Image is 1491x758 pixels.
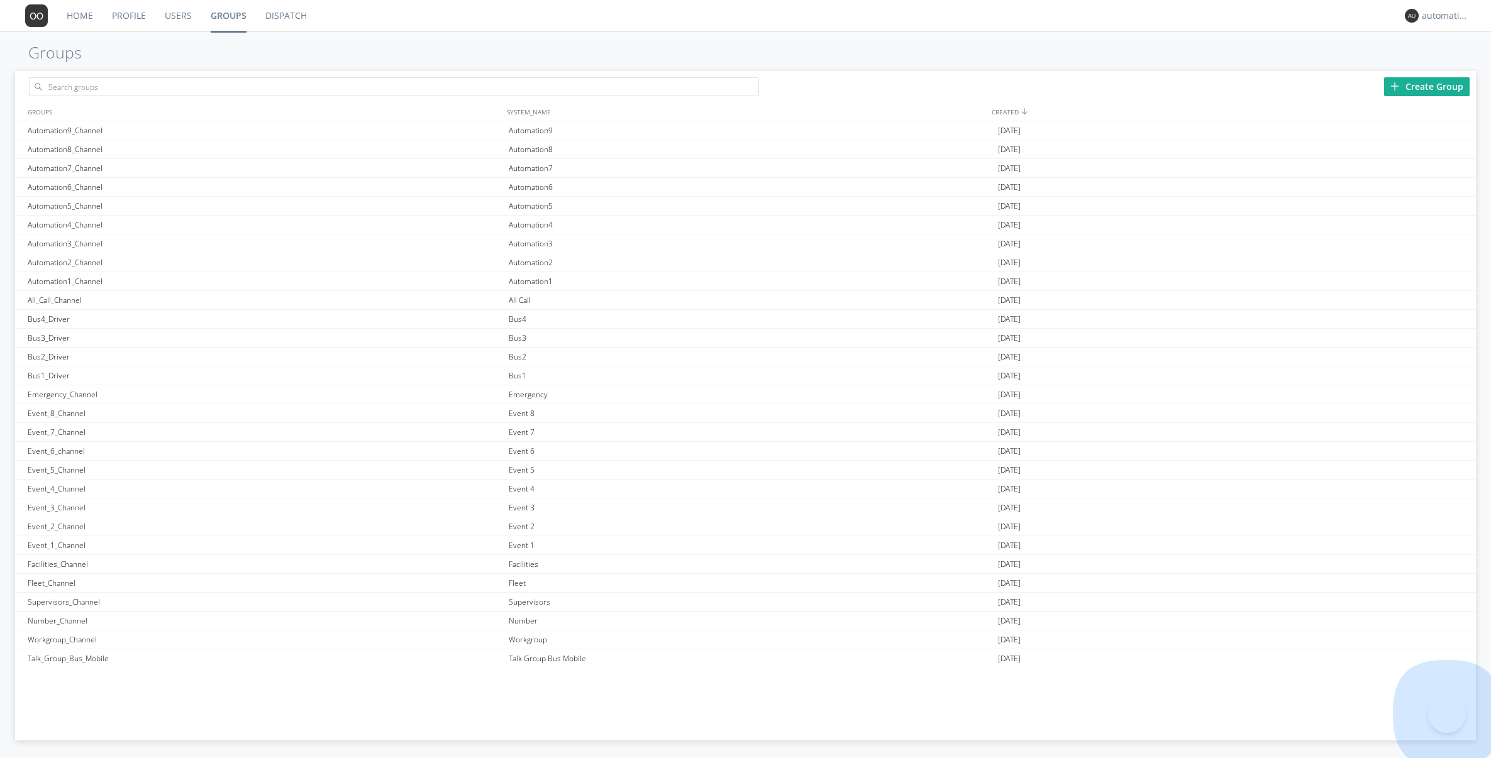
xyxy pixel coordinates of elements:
[506,593,994,611] div: Supervisors
[25,517,506,536] div: Event_2_Channel
[15,555,1477,574] a: Facilities_ChannelFacilities[DATE]
[506,329,994,347] div: Bus3
[506,272,994,290] div: Automation1
[998,272,1021,291] span: [DATE]
[15,178,1477,197] a: Automation6_ChannelAutomation6[DATE]
[998,159,1021,178] span: [DATE]
[998,329,1021,348] span: [DATE]
[506,216,994,234] div: Automation4
[998,140,1021,159] span: [DATE]
[15,536,1477,555] a: Event_1_ChannelEvent 1[DATE]
[25,630,506,649] div: Workgroup_Channel
[998,442,1021,461] span: [DATE]
[1428,695,1466,733] iframe: Toggle Customer Support
[25,555,506,573] div: Facilities_Channel
[15,216,1477,234] a: Automation4_ChannelAutomation4[DATE]
[998,517,1021,536] span: [DATE]
[25,348,506,366] div: Bus2_Driver
[29,77,760,96] input: Search groups
[15,385,1477,404] a: Emergency_ChannelEmergency[DATE]
[506,517,994,536] div: Event 2
[998,121,1021,140] span: [DATE]
[25,4,48,27] img: 373638.png
[15,291,1477,310] a: All_Call_ChannelAll Call[DATE]
[998,423,1021,442] span: [DATE]
[25,593,506,611] div: Supervisors_Channel
[998,630,1021,649] span: [DATE]
[998,366,1021,385] span: [DATE]
[1390,82,1399,91] img: plus.svg
[25,498,506,517] div: Event_3_Channel
[998,234,1021,253] span: [DATE]
[1422,9,1469,22] div: automation+dispatcher0009
[506,423,994,441] div: Event 7
[998,480,1021,498] span: [DATE]
[506,536,994,554] div: Event 1
[15,442,1477,461] a: Event_6_channelEvent 6[DATE]
[25,461,506,479] div: Event_5_Channel
[998,178,1021,197] span: [DATE]
[504,102,989,121] div: SYSTEM_NAME
[15,234,1477,253] a: Automation3_ChannelAutomation3[DATE]
[506,140,994,158] div: Automation8
[998,555,1021,574] span: [DATE]
[506,498,994,517] div: Event 3
[15,366,1477,385] a: Bus1_DriverBus1[DATE]
[15,253,1477,272] a: Automation2_ChannelAutomation2[DATE]
[25,159,506,177] div: Automation7_Channel
[15,348,1477,366] a: Bus2_DriverBus2[DATE]
[506,574,994,592] div: Fleet
[506,310,994,328] div: Bus4
[998,216,1021,234] span: [DATE]
[25,197,506,215] div: Automation5_Channel
[506,404,994,422] div: Event 8
[25,366,506,385] div: Bus1_Driver
[506,461,994,479] div: Event 5
[15,498,1477,517] a: Event_3_ChannelEvent 3[DATE]
[25,442,506,460] div: Event_6_channel
[506,385,994,404] div: Emergency
[998,593,1021,612] span: [DATE]
[506,649,994,668] div: Talk Group Bus Mobile
[506,234,994,253] div: Automation3
[15,140,1477,159] a: Automation8_ChannelAutomation8[DATE]
[25,272,506,290] div: Automation1_Channel
[15,159,1477,178] a: Automation7_ChannelAutomation7[DATE]
[15,461,1477,480] a: Event_5_ChannelEvent 5[DATE]
[25,649,506,668] div: Talk_Group_Bus_Mobile
[25,102,501,121] div: GROUPS
[25,310,506,328] div: Bus4_Driver
[15,612,1477,630] a: Number_ChannelNumber[DATE]
[506,442,994,460] div: Event 6
[506,253,994,272] div: Automation2
[25,480,506,498] div: Event_4_Channel
[998,253,1021,272] span: [DATE]
[25,536,506,554] div: Event_1_Channel
[998,291,1021,310] span: [DATE]
[25,121,506,140] div: Automation9_Channel
[15,630,1477,649] a: Workgroup_ChannelWorkgroup[DATE]
[25,612,506,630] div: Number_Channel
[998,649,1021,668] span: [DATE]
[25,385,506,404] div: Emergency_Channel
[989,102,1477,121] div: CREATED
[506,159,994,177] div: Automation7
[998,498,1021,517] span: [DATE]
[15,404,1477,423] a: Event_8_ChannelEvent 8[DATE]
[25,574,506,592] div: Fleet_Channel
[998,612,1021,630] span: [DATE]
[25,291,506,309] div: All_Call_Channel
[998,536,1021,555] span: [DATE]
[998,348,1021,366] span: [DATE]
[998,197,1021,216] span: [DATE]
[25,404,506,422] div: Event_8_Channel
[25,234,506,253] div: Automation3_Channel
[1384,77,1470,96] div: Create Group
[15,121,1477,140] a: Automation9_ChannelAutomation9[DATE]
[15,310,1477,329] a: Bus4_DriverBus4[DATE]
[15,423,1477,442] a: Event_7_ChannelEvent 7[DATE]
[998,461,1021,480] span: [DATE]
[15,272,1477,291] a: Automation1_ChannelAutomation1[DATE]
[15,593,1477,612] a: Supervisors_ChannelSupervisors[DATE]
[15,480,1477,498] a: Event_4_ChannelEvent 4[DATE]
